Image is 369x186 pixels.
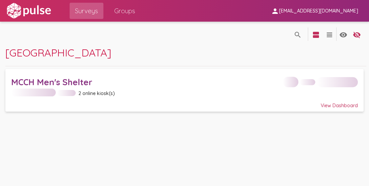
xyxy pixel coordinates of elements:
span: [GEOGRAPHIC_DATA] [5,46,111,59]
mat-icon: language [353,31,361,39]
button: [EMAIL_ADDRESS][DOMAIN_NAME] [266,4,364,17]
span: Surveys [75,5,98,17]
a: MCCH Men's Shelter2 online kiosk(s)View Dashboard [5,69,363,111]
button: language [337,27,350,41]
div: MCCH Men's Shelter [11,77,280,87]
div: View Dashboard [11,96,358,109]
a: Surveys [70,3,103,19]
img: white-logo.svg [5,2,52,19]
span: [EMAIL_ADDRESS][DOMAIN_NAME] [279,8,358,14]
mat-icon: language [325,31,334,39]
button: language [350,27,364,41]
span: 2 online kiosk(s) [78,90,115,96]
button: language [291,27,304,41]
span: Groups [114,5,135,17]
mat-icon: person [271,7,279,15]
mat-icon: language [312,31,320,39]
button: language [323,27,336,41]
mat-icon: language [339,31,347,39]
a: Groups [109,3,141,19]
button: language [309,27,323,41]
mat-icon: language [294,31,302,39]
